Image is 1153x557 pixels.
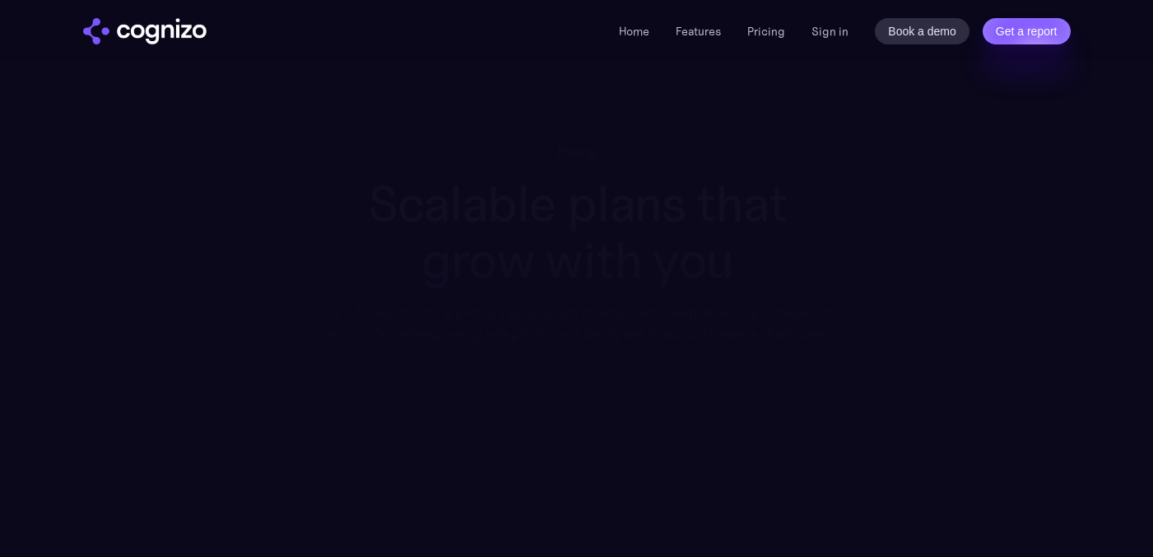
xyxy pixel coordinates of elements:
img: cognizo logo [83,18,207,44]
div: Turn AI search into a primary acquisition channel with deep analytics focused on action. Our ente... [310,301,843,345]
h1: Scalable plans that grow with you [310,176,843,289]
a: Get a report [983,18,1071,44]
a: Book a demo [875,18,969,44]
a: Pricing [747,24,785,39]
div: Pricing [558,144,596,160]
a: Sign in [811,21,848,41]
a: home [83,18,207,44]
a: Home [619,24,649,39]
a: Features [676,24,721,39]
